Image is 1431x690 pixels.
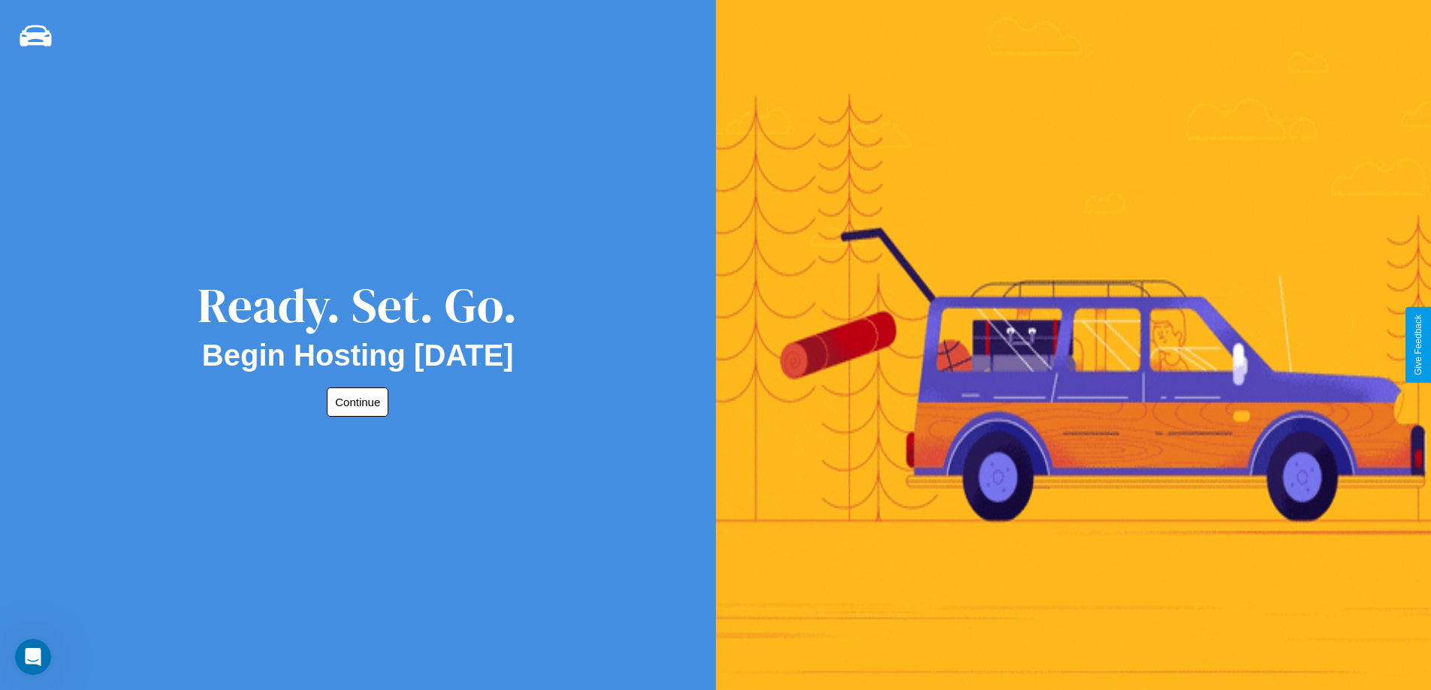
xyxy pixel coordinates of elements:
iframe: Intercom live chat [15,639,51,675]
div: Give Feedback [1413,315,1423,375]
h2: Begin Hosting [DATE] [202,339,514,372]
button: Continue [327,387,388,417]
div: Ready. Set. Go. [198,272,518,339]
